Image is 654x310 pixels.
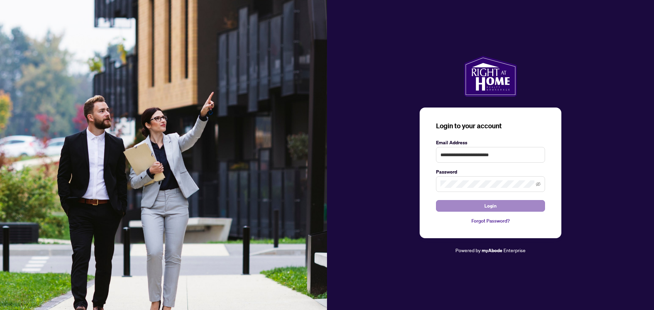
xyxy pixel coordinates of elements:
[436,217,545,225] a: Forgot Password?
[436,200,545,212] button: Login
[464,56,517,97] img: ma-logo
[536,182,541,186] span: eye-invisible
[436,139,545,146] label: Email Address
[455,247,481,253] span: Powered by
[436,121,545,131] h3: Login to your account
[482,247,502,254] a: myAbode
[436,168,545,176] label: Password
[503,247,526,253] span: Enterprise
[484,200,497,211] span: Login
